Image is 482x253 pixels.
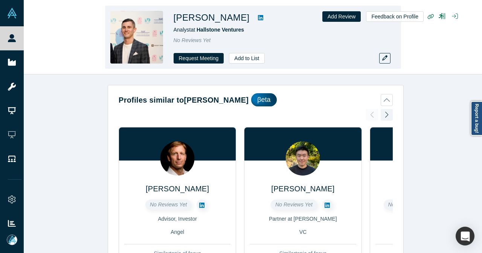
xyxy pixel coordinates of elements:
div: VC [250,228,356,236]
img: Mia Scott's Account [7,235,17,245]
div: VC [375,228,482,236]
button: Profiles similar to[PERSON_NAME]βeta [119,93,393,106]
button: Add to List [229,53,264,64]
a: Hallstone Ventures [197,27,244,33]
a: [PERSON_NAME] [146,185,209,193]
button: Add Review [322,11,361,22]
a: Report a bug! [471,101,482,136]
span: Advisor, Investor [158,216,197,222]
div: Angel [124,228,230,236]
div: βeta [251,93,276,106]
span: No Reviews Yet [275,201,313,208]
img: Derek Mether's Profile Image [110,11,163,64]
h1: [PERSON_NAME] [174,11,250,24]
span: Analyst at [174,27,244,33]
button: Request Meeting [174,53,224,64]
span: No Reviews Yet [150,201,187,208]
h2: Profiles similar to [PERSON_NAME] [119,94,249,106]
button: Feedback on Profile [366,11,424,22]
img: Eric Zhou's Profile Image [286,141,320,176]
img: Alchemist Vault Logo [7,8,17,18]
img: Ward Supplee's Profile Image [160,141,195,176]
span: No Reviews Yet [388,201,426,208]
a: [PERSON_NAME] [271,185,334,193]
span: No Reviews Yet [174,37,211,43]
span: Partner at [PERSON_NAME] [269,216,337,222]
